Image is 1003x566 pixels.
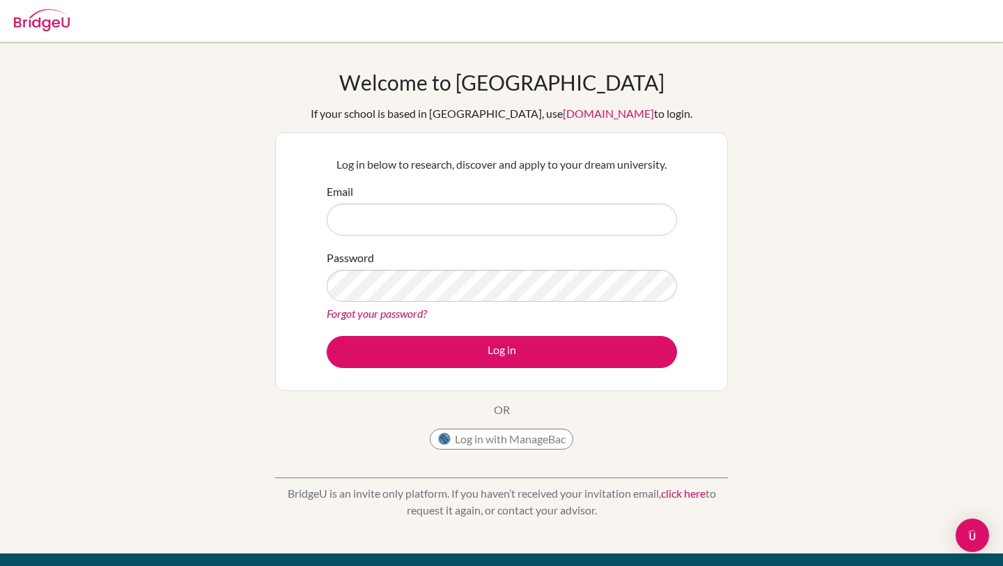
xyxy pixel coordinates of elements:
[327,156,677,173] p: Log in below to research, discover and apply to your dream university.
[275,485,728,519] p: BridgeU is an invite only platform. If you haven’t received your invitation email, to request it ...
[311,105,692,122] div: If your school is based in [GEOGRAPHIC_DATA], use to login.
[327,250,374,266] label: Password
[14,9,70,31] img: Bridge-U
[327,307,427,320] a: Forgot your password?
[339,70,664,95] h1: Welcome to [GEOGRAPHIC_DATA]
[494,401,510,418] p: OR
[661,487,706,500] a: click here
[956,519,989,552] div: Open Intercom Messenger
[563,107,654,120] a: [DOMAIN_NAME]
[327,183,353,200] label: Email
[327,336,677,368] button: Log in
[430,429,573,450] button: Log in with ManageBac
